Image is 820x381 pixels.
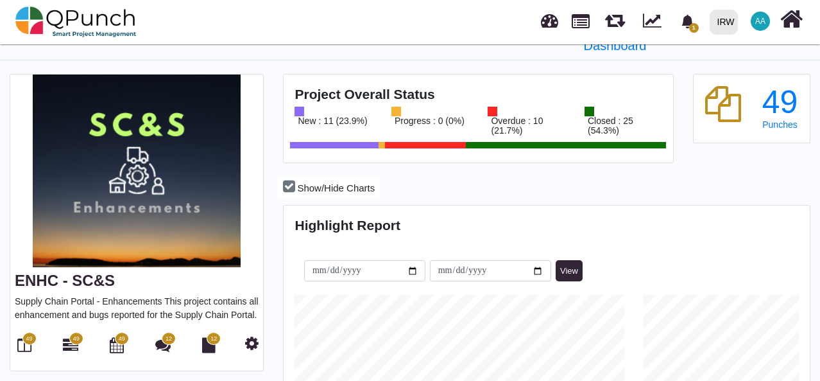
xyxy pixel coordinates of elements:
button: View [556,260,583,282]
a: IRW [704,1,743,43]
span: 12 [210,335,217,344]
h4: Project Overall Status [295,86,662,102]
a: ENHC - SC&S [15,272,115,289]
img: qpunch-sp.fa6292f.png [15,3,137,41]
span: Show/Hide Charts [297,182,375,193]
i: Document Library [202,337,216,353]
span: Ahad Ahmed Taji [751,12,770,31]
span: 49 [119,335,125,344]
div: Notification [676,10,699,33]
i: Board [17,337,31,353]
div: Progress : 0 (0%) [391,116,465,126]
span: Punches [762,120,797,130]
div: Closed : 25 (54.3%) [585,116,662,136]
a: bell fill1 [673,1,705,41]
span: 1 [689,23,699,33]
div: 49 [761,86,798,118]
button: Show/Hide Charts [278,177,380,199]
span: 12 [166,335,172,344]
span: 49 [26,335,32,344]
div: Dynamic Report [636,1,673,43]
i: Calendar [110,337,124,353]
p: Supply Chain Portal - Enhancements This project contains all enhancement and bugs reported for th... [15,295,259,322]
a: AA [743,1,778,42]
i: Punch Discussion [155,337,171,353]
i: Home [780,7,803,31]
a: 49 Punches [761,86,798,130]
span: Dashboard [541,8,558,27]
i: Gantt [63,337,78,353]
svg: bell fill [681,15,694,28]
h4: Highlight Report [295,217,798,233]
div: IRW [717,11,735,33]
a: 49 [63,342,78,353]
span: 49 [73,335,80,344]
span: Releases [605,6,625,28]
i: Project Settings [245,335,259,351]
span: Projects [572,8,590,28]
div: New : 11 (23.9%) [295,116,367,126]
div: Overdue : 10 (21.7%) [488,116,565,136]
span: AA [755,17,765,25]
